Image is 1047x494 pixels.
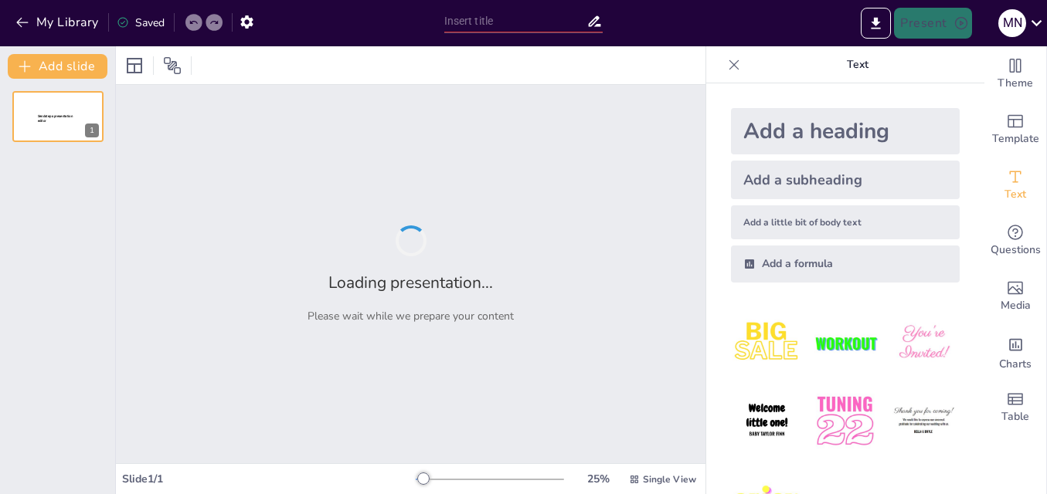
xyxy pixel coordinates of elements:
div: Add a little bit of body text [731,205,960,239]
button: My Library [12,10,105,35]
p: Text [746,46,969,83]
button: Add slide [8,54,107,79]
div: Slide 1 / 1 [122,472,416,486]
div: Add a heading [731,108,960,154]
img: 3.jpeg [888,307,960,379]
button: Present [894,8,971,39]
img: 1.jpeg [731,307,803,379]
div: Saved [117,15,165,30]
img: 2.jpeg [809,307,881,379]
div: 1 [85,123,99,137]
div: Add text boxes [984,157,1046,213]
div: M N [998,9,1026,37]
span: Template [992,130,1039,147]
span: Theme [998,75,1033,92]
div: Add images, graphics, shapes or video [984,269,1046,324]
div: 25 % [580,472,617,486]
span: Charts [999,356,1032,373]
img: 6.jpeg [888,385,960,457]
div: Change the overall theme [984,46,1046,102]
p: Please wait while we prepare your content [308,309,514,323]
div: Add ready made slides [984,102,1046,157]
div: Add charts and graphs [984,324,1046,380]
span: Position [163,56,182,75]
img: 5.jpeg [809,385,881,457]
button: Export to PowerPoint [861,8,891,39]
img: 4.jpeg [731,385,803,457]
div: Add a table [984,380,1046,435]
div: Layout [122,53,147,78]
button: M N [998,8,1026,39]
div: 1 [12,91,104,142]
div: Add a formula [731,245,960,283]
span: Text [1005,186,1026,203]
span: Table [1001,408,1029,425]
div: Get real-time input from your audience [984,213,1046,269]
span: Single View [643,473,696,486]
h2: Loading presentation... [328,272,493,293]
span: Sendsteps presentation editor [38,114,73,123]
span: Media [1001,297,1031,314]
span: Questions [991,242,1041,259]
input: Insert title [444,10,587,32]
div: Add a subheading [731,161,960,199]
